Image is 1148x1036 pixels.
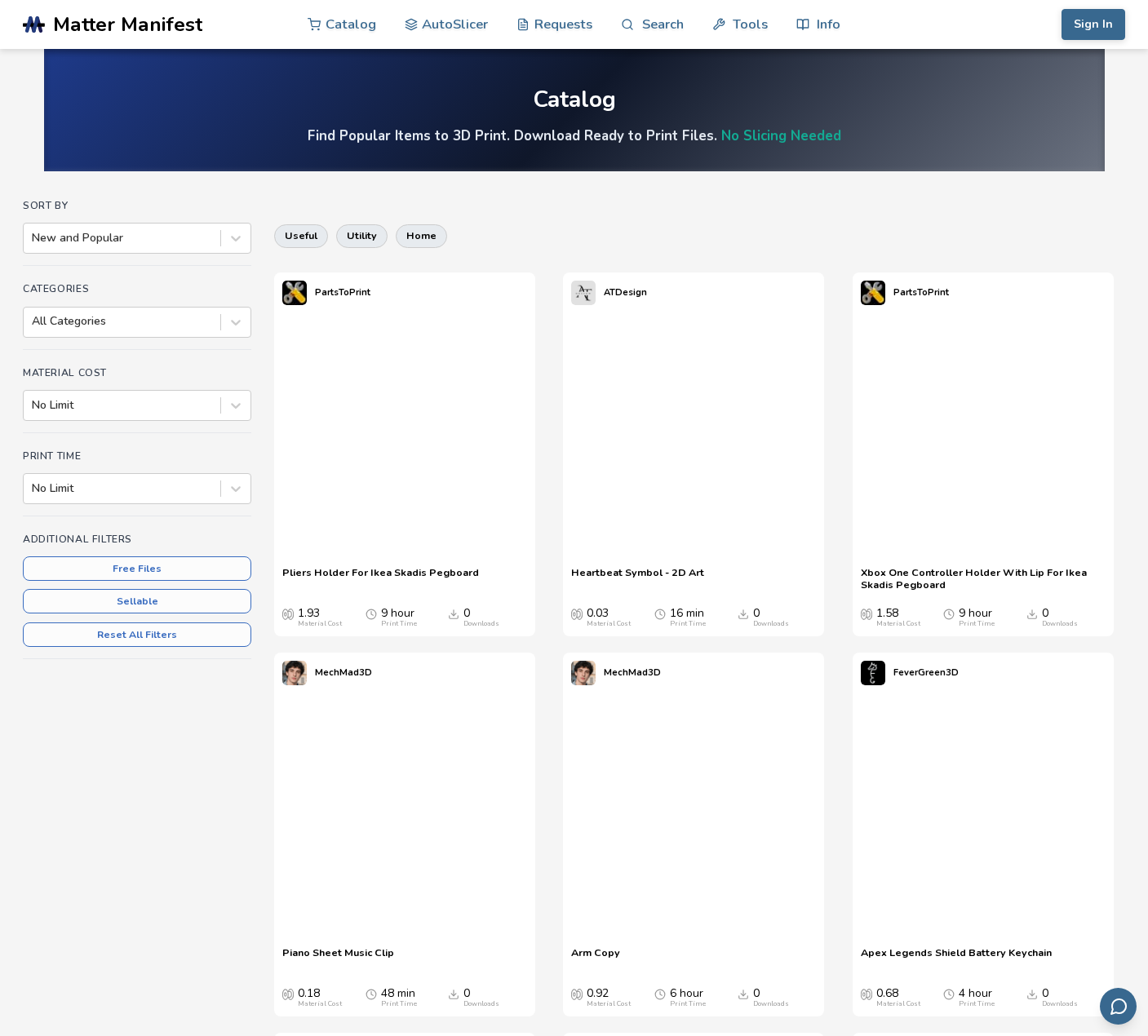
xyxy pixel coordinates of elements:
[463,620,499,628] div: Downloads
[298,607,342,628] div: 1.93
[654,607,666,620] span: Average Print Time
[533,87,616,113] div: Catalog
[571,946,620,971] a: Arm Copy
[282,661,307,685] img: MechMad3D's profile
[336,224,388,247] button: utility
[943,987,955,1000] span: Average Print Time
[315,664,372,681] p: MechMad3D
[587,987,631,1008] div: 0.92
[853,653,967,693] a: FeverGreen3D's profileFeverGreen3D
[571,661,596,685] img: MechMad3D's profile
[876,620,920,628] div: Material Cost
[670,987,706,1008] div: 6 hour
[463,987,499,1008] div: 0
[861,946,1052,971] a: Apex Legends Shield Battery Keychain
[23,200,251,211] h4: Sort By
[448,987,459,1000] span: Downloads
[604,284,647,301] p: ATDesign
[571,607,583,620] span: Average Cost
[893,284,949,301] p: PartsToPrint
[1026,987,1038,1000] span: Downloads
[654,987,666,1000] span: Average Print Time
[587,607,631,628] div: 0.03
[32,399,35,412] input: No Limit
[298,1000,342,1008] div: Material Cost
[53,13,202,36] span: Matter Manifest
[282,987,294,1000] span: Average Cost
[366,607,377,620] span: Average Print Time
[298,620,342,628] div: Material Cost
[587,620,631,628] div: Material Cost
[738,607,749,620] span: Downloads
[274,272,379,313] a: PartsToPrint's profilePartsToPrint
[753,607,789,628] div: 0
[32,232,35,245] input: New and Popular
[282,946,394,971] a: Piano Sheet Music Clip
[23,367,251,379] h4: Material Cost
[959,620,995,628] div: Print Time
[571,987,583,1000] span: Average Cost
[943,607,955,620] span: Average Print Time
[381,620,417,628] div: Print Time
[893,664,959,681] p: FeverGreen3D
[381,987,417,1008] div: 48 min
[670,620,706,628] div: Print Time
[876,607,920,628] div: 1.58
[1042,607,1078,628] div: 0
[1042,1000,1078,1008] div: Downloads
[959,1000,995,1008] div: Print Time
[381,607,417,628] div: 9 hour
[282,566,479,591] a: Pliers Holder For Ikea Skadis Pegboard
[366,987,377,1000] span: Average Print Time
[861,566,1106,591] a: Xbox One Controller Holder With Lip For Ikea Skadis Pegboard
[738,987,749,1000] span: Downloads
[463,607,499,628] div: 0
[1042,620,1078,628] div: Downloads
[274,653,380,693] a: MechMad3D's profileMechMad3D
[315,284,370,301] p: PartsToPrint
[563,653,669,693] a: MechMad3D's profileMechMad3D
[604,664,661,681] p: MechMad3D
[282,281,307,305] img: PartsToPrint's profile
[1062,9,1125,40] button: Sign In
[23,556,251,581] button: Free Files
[861,661,885,685] img: FeverGreen3D's profile
[959,987,995,1008] div: 4 hour
[308,126,841,145] h4: Find Popular Items to 3D Print. Download Ready to Print Files.
[23,283,251,294] h4: Categories
[282,607,294,620] span: Average Cost
[298,987,342,1008] div: 0.18
[721,126,841,145] a: No Slicing Needed
[32,315,35,328] input: All Categories
[959,607,995,628] div: 9 hour
[876,987,920,1008] div: 0.68
[571,566,704,591] a: Heartbeat Symbol - 2D Art
[381,1000,417,1008] div: Print Time
[670,607,706,628] div: 16 min
[32,482,35,495] input: No Limit
[853,272,957,313] a: PartsToPrint's profilePartsToPrint
[23,450,251,462] h4: Print Time
[753,1000,789,1008] div: Downloads
[861,607,872,620] span: Average Cost
[274,224,328,247] button: useful
[571,281,596,305] img: ATDesign's profile
[861,987,872,1000] span: Average Cost
[876,1000,920,1008] div: Material Cost
[1026,607,1038,620] span: Downloads
[587,1000,631,1008] div: Material Cost
[1042,987,1078,1008] div: 0
[753,620,789,628] div: Downloads
[396,224,447,247] button: home
[23,622,251,647] button: Reset All Filters
[753,987,789,1008] div: 0
[23,589,251,613] button: Sellable
[23,533,251,545] h4: Additional Filters
[563,272,655,313] a: ATDesign's profileATDesign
